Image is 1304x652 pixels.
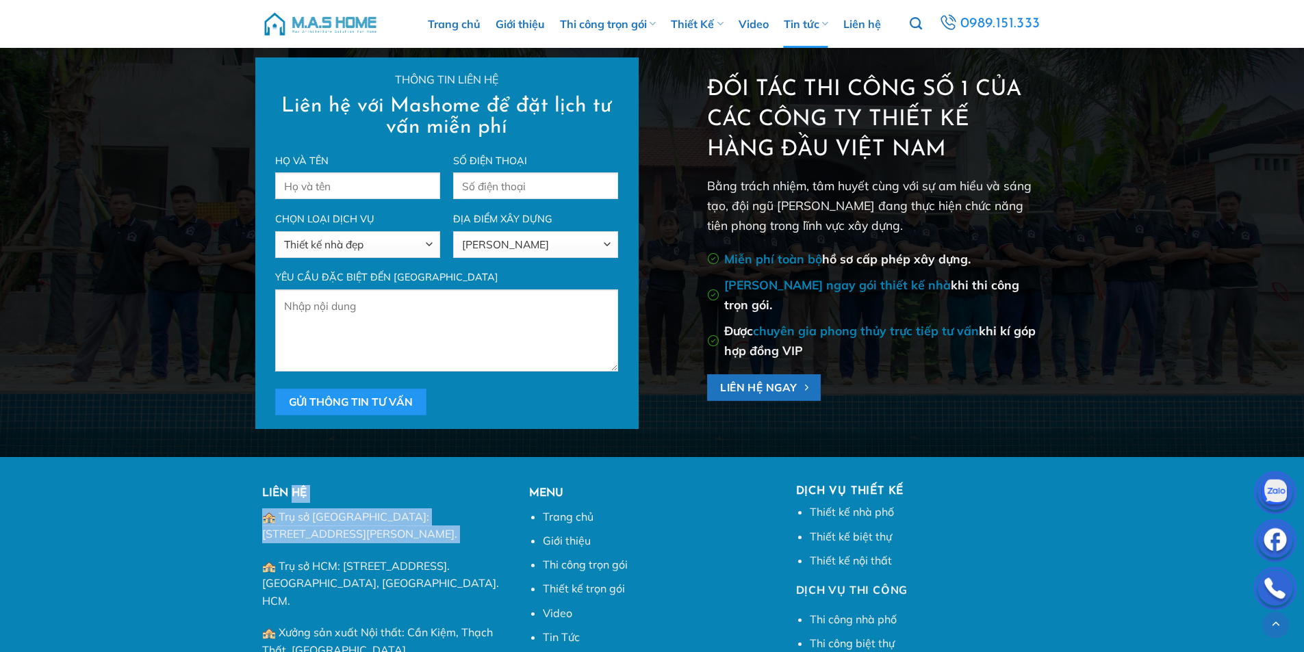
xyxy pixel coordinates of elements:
[262,57,632,429] form: Form liên hệ
[724,277,951,292] strong: [PERSON_NAME] ngay gói thiết kế nhà
[543,630,580,644] a: Tin Tức
[724,251,971,266] span: hồ sơ cấp phép xây dựng.
[1262,612,1289,638] a: Lên đầu trang
[275,389,426,415] input: Gửi thông tin tư vấn
[453,172,617,199] input: Số điện thoại
[959,12,1041,36] span: 0989.151.333
[1255,474,1296,515] img: Zalo
[796,486,904,497] strong: Dịch vụ thiết kế
[707,178,1032,232] span: Bằng trách nhiệm, tâm huyết cùng với sự am hiểu và sáng tạo, đội ngũ [PERSON_NAME] đang thực hiện...
[543,534,591,547] a: Giới thiệu
[910,10,922,38] a: Tìm kiếm
[1255,522,1296,563] img: Facebook
[707,79,1021,161] span: Đối tác thi công số 1 của các công ty thiết kế hàng đầu Việt Nam
[707,374,821,401] a: Liên hệ ngay
[724,323,1036,358] span: Được khi kí góp hợp đồng VIP
[543,510,593,523] a: Trang chủ
[262,558,509,610] p: 🏤 Trụ sở HCM: [STREET_ADDRESS]. [GEOGRAPHIC_DATA], [GEOGRAPHIC_DATA]. HCM.
[1255,570,1296,611] img: Phone
[275,153,439,169] label: Họ và tên
[724,277,1019,312] span: khi thi công trọn gói.
[543,606,572,620] a: Video
[753,323,979,338] strong: chuyên gia phong thủy trực tiếp tư vấn
[275,270,617,285] label: Yêu cầu đặc biệt đến [GEOGRAPHIC_DATA]
[262,488,307,499] strong: LIÊN HỆ
[810,530,892,543] a: Thiết kế biệt thự
[453,211,617,227] label: Địa điểm xây dựng
[453,153,617,169] label: Số điện thoại
[275,172,439,199] input: Họ và tên
[275,71,617,89] p: Thông tin liên hệ
[810,505,894,519] a: Thiết kế nhà phố
[275,96,617,138] h2: Liên hệ với Mashome để đặt lịch tư vấn miễn phí
[275,211,439,227] label: Chọn loại dịch vụ
[543,582,625,595] a: Thiết kế trọn gói
[543,558,628,571] a: Thi công trọn gói
[796,583,908,597] strong: Dịch vụ thi công
[262,508,509,543] p: 🏤 Trụ sở [GEOGRAPHIC_DATA]: [STREET_ADDRESS][PERSON_NAME].
[262,3,379,44] img: M.A.S HOME – Tổng Thầu Thiết Kế Và Xây Nhà Trọn Gói
[720,379,797,396] span: Liên hệ ngay
[936,12,1044,37] a: 0989.151.333
[529,488,563,499] strong: MENU
[810,612,897,626] a: Thi công nhà phố
[810,553,892,567] a: Thiết kế nội thất
[724,251,822,266] strong: Miễn phí toàn bộ
[810,636,895,650] a: Thi công biệt thự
